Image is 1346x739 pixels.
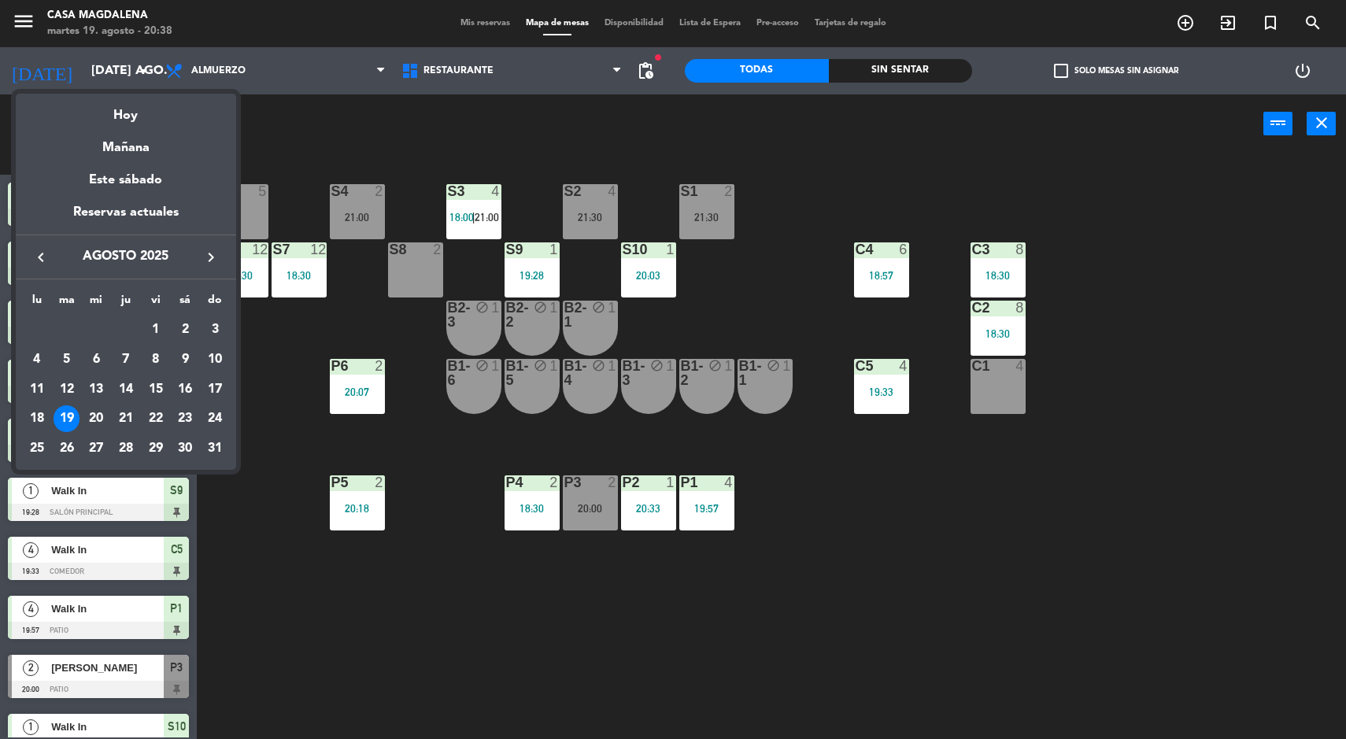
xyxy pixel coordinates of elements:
th: sábado [171,291,201,316]
div: 16 [172,376,198,403]
td: 30 de agosto de 2025 [171,434,201,464]
div: 25 [24,435,50,462]
td: 10 de agosto de 2025 [200,345,230,375]
td: 2 de agosto de 2025 [171,315,201,345]
td: 7 de agosto de 2025 [111,345,141,375]
th: viernes [141,291,171,316]
div: 4 [24,346,50,373]
i: keyboard_arrow_left [31,248,50,267]
div: 17 [202,376,228,403]
div: 13 [83,376,109,403]
div: Mañana [16,126,236,158]
td: 4 de agosto de 2025 [22,345,52,375]
td: 16 de agosto de 2025 [171,375,201,405]
div: 28 [113,435,139,462]
div: 10 [202,346,228,373]
td: 14 de agosto de 2025 [111,375,141,405]
td: 23 de agosto de 2025 [171,405,201,434]
div: 18 [24,405,50,432]
div: 12 [54,376,80,403]
td: AGO. [22,315,141,345]
td: 27 de agosto de 2025 [81,434,111,464]
th: martes [52,291,82,316]
div: 26 [54,435,80,462]
th: jueves [111,291,141,316]
div: 6 [83,346,109,373]
td: 6 de agosto de 2025 [81,345,111,375]
td: 31 de agosto de 2025 [200,434,230,464]
td: 29 de agosto de 2025 [141,434,171,464]
div: 11 [24,376,50,403]
td: 25 de agosto de 2025 [22,434,52,464]
div: 7 [113,346,139,373]
div: 3 [202,316,228,343]
div: 29 [142,435,169,462]
div: 27 [83,435,109,462]
div: 23 [172,405,198,432]
th: miércoles [81,291,111,316]
button: keyboard_arrow_right [197,247,225,268]
div: Reservas actuales [16,202,236,235]
td: 20 de agosto de 2025 [81,405,111,434]
td: 17 de agosto de 2025 [200,375,230,405]
button: keyboard_arrow_left [27,247,55,268]
td: 24 de agosto de 2025 [200,405,230,434]
div: 8 [142,346,169,373]
td: 5 de agosto de 2025 [52,345,82,375]
td: 15 de agosto de 2025 [141,375,171,405]
div: 15 [142,376,169,403]
span: agosto 2025 [55,246,197,267]
td: 21 de agosto de 2025 [111,405,141,434]
th: lunes [22,291,52,316]
td: 8 de agosto de 2025 [141,345,171,375]
td: 11 de agosto de 2025 [22,375,52,405]
td: 26 de agosto de 2025 [52,434,82,464]
td: 18 de agosto de 2025 [22,405,52,434]
td: 1 de agosto de 2025 [141,315,171,345]
td: 3 de agosto de 2025 [200,315,230,345]
div: 21 [113,405,139,432]
div: 5 [54,346,80,373]
div: 9 [172,346,198,373]
div: 1 [142,316,169,343]
td: 9 de agosto de 2025 [171,345,201,375]
div: 30 [172,435,198,462]
div: 24 [202,405,228,432]
div: 20 [83,405,109,432]
div: Hoy [16,94,236,126]
i: keyboard_arrow_right [202,248,220,267]
div: 14 [113,376,139,403]
td: 13 de agosto de 2025 [81,375,111,405]
td: 22 de agosto de 2025 [141,405,171,434]
td: 19 de agosto de 2025 [52,405,82,434]
th: domingo [200,291,230,316]
div: 31 [202,435,228,462]
td: 12 de agosto de 2025 [52,375,82,405]
div: Este sábado [16,158,236,202]
td: 28 de agosto de 2025 [111,434,141,464]
div: 22 [142,405,169,432]
div: 19 [54,405,80,432]
div: 2 [172,316,198,343]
